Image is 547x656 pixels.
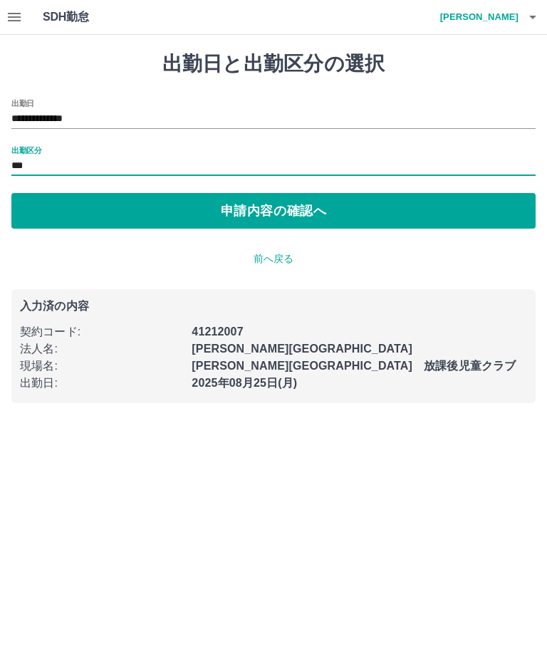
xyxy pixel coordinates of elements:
b: 41212007 [192,326,243,338]
p: 出勤日 : [20,375,183,392]
b: 2025年08月25日(月) [192,377,297,389]
label: 出勤日 [11,98,34,108]
button: 申請内容の確認へ [11,193,536,229]
b: [PERSON_NAME][GEOGRAPHIC_DATA] 放課後児童クラブ [192,360,516,372]
b: [PERSON_NAME][GEOGRAPHIC_DATA] [192,343,412,355]
p: 法人名 : [20,340,183,358]
p: 前へ戻る [11,251,536,266]
label: 出勤区分 [11,145,41,155]
p: 現場名 : [20,358,183,375]
p: 契約コード : [20,323,183,340]
p: 入力済の内容 [20,301,527,312]
h1: 出勤日と出勤区分の選択 [11,52,536,76]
